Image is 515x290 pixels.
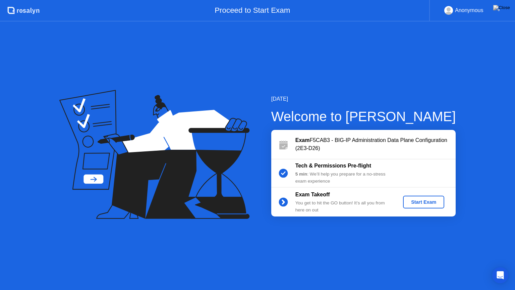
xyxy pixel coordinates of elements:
div: Start Exam [406,199,442,205]
div: [DATE] [271,95,456,103]
div: Open Intercom Messenger [492,267,508,283]
div: You get to hit the GO button! It’s all you from here on out [295,200,392,213]
div: : We’ll help you prepare for a no-stress exam experience [295,171,392,185]
button: Start Exam [403,196,444,208]
div: Welcome to [PERSON_NAME] [271,106,456,127]
b: 5 min [295,172,307,177]
b: Exam Takeoff [295,192,330,197]
b: Exam [295,137,310,143]
b: Tech & Permissions Pre-flight [295,163,371,168]
div: Anonymous [455,6,483,15]
img: Close [493,5,510,10]
div: F5CAB3 - BIG-IP Administration Data Plane Configuration (2E3-D26) [295,136,456,152]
